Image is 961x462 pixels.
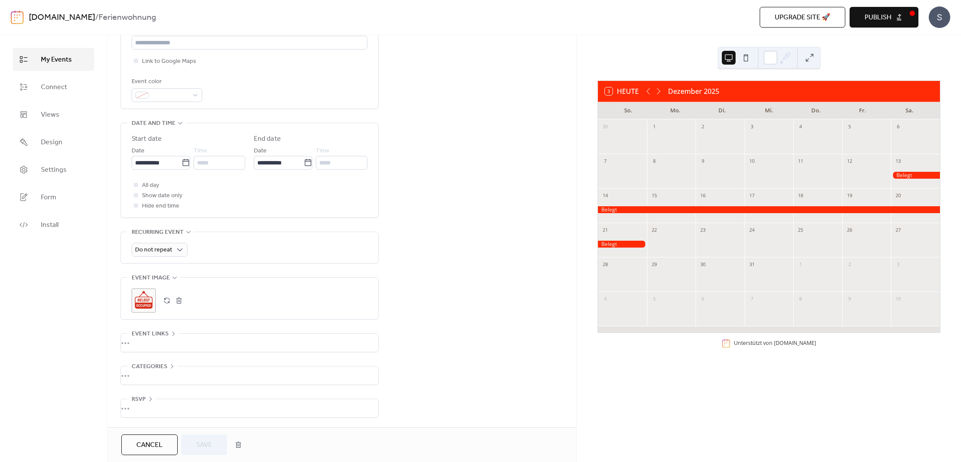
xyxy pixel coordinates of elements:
[650,191,659,201] div: 15
[760,7,845,28] button: Upgrade site 🚀
[650,226,659,235] div: 22
[598,241,647,248] div: Belegt
[796,295,805,304] div: 8
[41,55,72,65] span: My Events
[775,12,830,23] span: Upgrade site 🚀
[699,102,745,119] div: Di.
[142,56,196,67] span: Link to Google Maps
[254,134,281,144] div: End date
[747,260,757,270] div: 31
[886,102,933,119] div: Sa.
[601,122,610,132] div: 30
[142,191,182,201] span: Show date only
[774,339,816,347] a: [DOMAIN_NAME]
[893,226,903,235] div: 27
[601,260,610,270] div: 28
[734,339,816,347] div: Unterstützt von
[41,192,56,203] span: Form
[132,394,146,405] span: RSVP
[41,110,59,120] span: Views
[893,157,903,166] div: 13
[698,260,708,270] div: 30
[747,226,757,235] div: 24
[121,366,378,384] div: •••
[845,226,854,235] div: 26
[121,434,178,455] button: Cancel
[135,244,172,256] span: Do not repeat
[929,6,950,28] div: S
[121,399,378,417] div: •••
[13,213,94,236] a: Install
[41,82,67,93] span: Connect
[698,295,708,304] div: 6
[650,295,659,304] div: 5
[602,85,642,97] button: 3Heute
[132,118,176,129] span: Date and time
[254,146,267,156] span: Date
[136,440,163,450] span: Cancel
[601,295,610,304] div: 4
[839,102,886,119] div: Fr.
[316,146,330,156] span: Time
[796,122,805,132] div: 4
[845,260,854,270] div: 2
[132,362,167,372] span: Categories
[132,227,184,238] span: Recurring event
[13,75,94,99] a: Connect
[747,157,757,166] div: 10
[893,191,903,201] div: 20
[11,10,24,24] img: logo
[41,165,67,175] span: Settings
[13,48,94,71] a: My Events
[121,334,378,352] div: •••
[850,7,918,28] button: Publish
[845,122,854,132] div: 5
[650,260,659,270] div: 29
[601,191,610,201] div: 14
[99,9,156,26] b: Ferienwohnung
[13,130,94,154] a: Design
[845,157,854,166] div: 12
[747,191,757,201] div: 17
[745,102,792,119] div: Mi.
[142,201,179,211] span: Hide end time
[650,157,659,166] div: 8
[698,157,708,166] div: 9
[845,191,854,201] div: 19
[601,226,610,235] div: 21
[132,329,169,339] span: Event links
[668,86,719,96] div: Dezember 2025
[891,172,940,179] div: Belegt
[13,103,94,126] a: Views
[698,122,708,132] div: 2
[132,273,170,283] span: Event image
[845,295,854,304] div: 9
[41,220,59,230] span: Install
[132,146,145,156] span: Date
[747,122,757,132] div: 3
[796,226,805,235] div: 25
[650,122,659,132] div: 1
[95,9,99,26] b: /
[41,137,62,148] span: Design
[13,158,94,181] a: Settings
[893,295,903,304] div: 10
[605,102,652,119] div: So.
[796,260,805,270] div: 1
[601,157,610,166] div: 7
[132,134,162,144] div: Start date
[747,295,757,304] div: 7
[698,191,708,201] div: 16
[132,288,156,313] div: ;
[796,157,805,166] div: 11
[865,12,891,23] span: Publish
[652,102,699,119] div: Mo.
[598,206,940,214] div: Belegt
[796,191,805,201] div: 18
[29,9,95,26] a: [DOMAIN_NAME]
[13,186,94,209] a: Form
[142,180,159,191] span: All day
[698,226,708,235] div: 23
[893,122,903,132] div: 6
